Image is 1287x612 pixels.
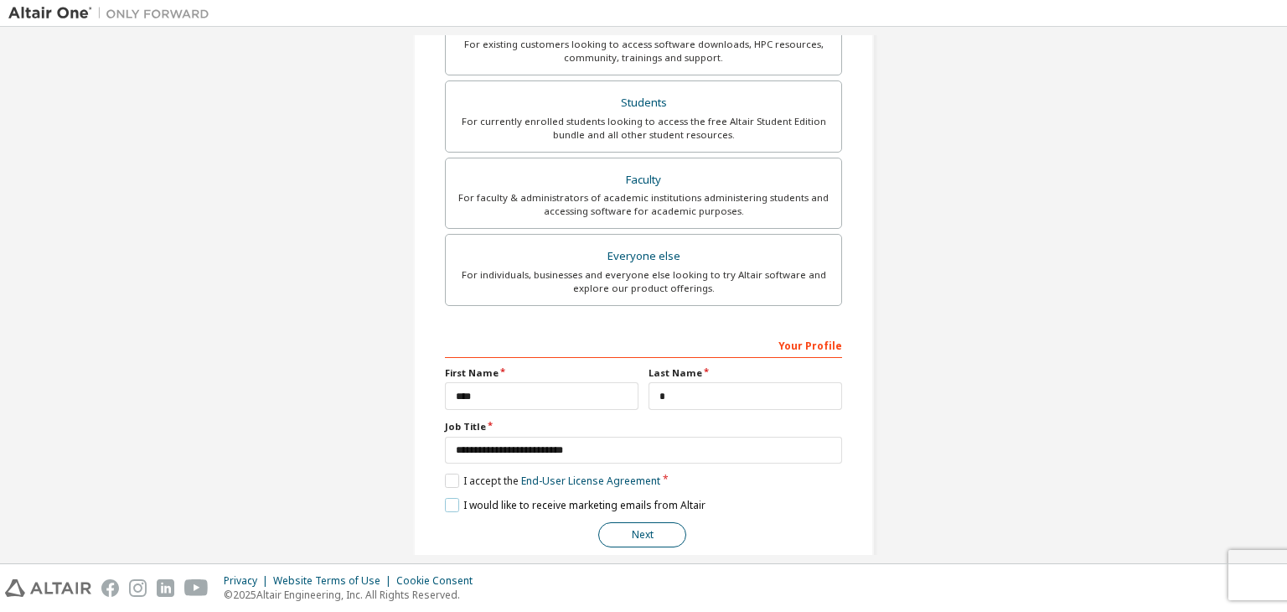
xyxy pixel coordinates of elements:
[184,579,209,597] img: youtube.svg
[8,5,218,22] img: Altair One
[273,574,396,588] div: Website Terms of Use
[396,574,483,588] div: Cookie Consent
[456,38,831,65] div: For existing customers looking to access software downloads, HPC resources, community, trainings ...
[157,579,174,597] img: linkedin.svg
[456,245,831,268] div: Everyone else
[445,331,842,358] div: Your Profile
[445,474,660,488] label: I accept the
[521,474,660,488] a: End-User License Agreement
[456,115,831,142] div: For currently enrolled students looking to access the free Altair Student Edition bundle and all ...
[129,579,147,597] img: instagram.svg
[5,579,91,597] img: altair_logo.svg
[456,169,831,192] div: Faculty
[445,366,638,380] label: First Name
[456,191,831,218] div: For faculty & administrators of academic institutions administering students and accessing softwa...
[224,588,483,602] p: © 2025 Altair Engineering, Inc. All Rights Reserved.
[445,420,842,433] label: Job Title
[649,366,842,380] label: Last Name
[445,498,706,512] label: I would like to receive marketing emails from Altair
[456,268,831,295] div: For individuals, businesses and everyone else looking to try Altair software and explore our prod...
[101,579,119,597] img: facebook.svg
[598,522,686,547] button: Next
[456,91,831,115] div: Students
[224,574,273,588] div: Privacy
